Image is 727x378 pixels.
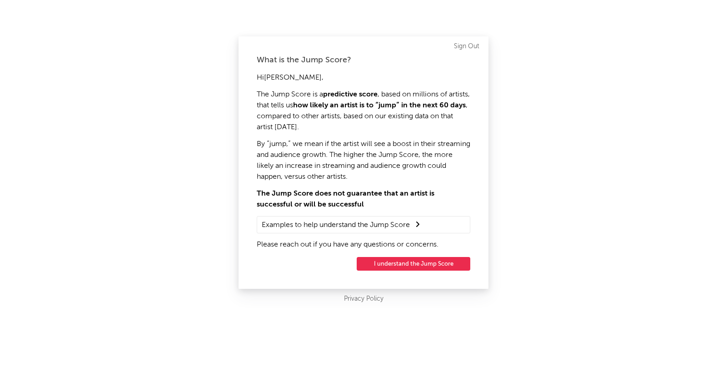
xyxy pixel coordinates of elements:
[323,91,378,98] strong: predictive score
[257,239,470,250] p: Please reach out if you have any questions or concerns.
[257,89,470,133] p: The Jump Score is a , based on millions of artists, that tells us , compared to other artists, ba...
[454,41,479,52] a: Sign Out
[257,139,470,182] p: By “jump,” we mean if the artist will see a boost in their streaming and audience growth. The hig...
[344,293,383,305] a: Privacy Policy
[357,257,470,271] button: I understand the Jump Score
[293,102,466,109] strong: how likely an artist is to “jump” in the next 60 days
[262,219,465,231] summary: Examples to help understand the Jump Score
[257,72,470,83] p: Hi [PERSON_NAME] ,
[257,55,470,66] div: What is the Jump Score?
[257,190,434,208] strong: The Jump Score does not guarantee that an artist is successful or will be successful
